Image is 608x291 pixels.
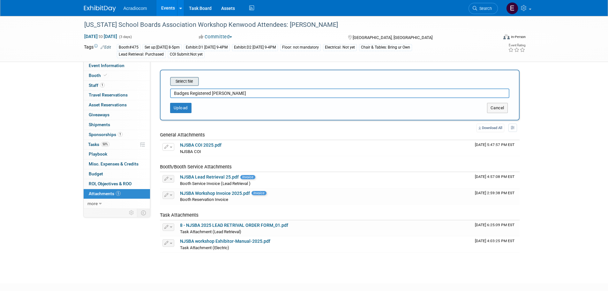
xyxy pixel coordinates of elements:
button: Committed [197,34,235,40]
span: 1 [118,132,123,137]
span: [DATE] [DATE] [84,34,117,39]
a: ROI, Objectives & ROO [84,179,150,189]
a: Edit [101,45,111,50]
div: Booth#475 [117,44,140,51]
td: Upload Timestamp [472,140,520,156]
span: Event Information [89,63,124,68]
span: Staff [89,83,105,88]
span: Invoice [251,191,266,195]
a: NJSBA workshop Exhibitor-Manual-2025.pdf [180,239,270,244]
a: Event Information [84,61,150,71]
div: Exhibit:D2 [DATE] 9-4PM [232,44,278,51]
div: [US_STATE] School Boards Association Workshop Kenwood Attendees: [PERSON_NAME] [82,19,488,31]
div: Event Rating [508,44,525,47]
a: Asset Reservations [84,100,150,110]
div: Lead Retrieval: Purchased [117,51,166,58]
a: Travel Reservations [84,90,150,100]
div: Floor: not mandatory [280,44,321,51]
a: Search [469,3,498,14]
span: (3 days) [118,35,132,39]
span: 5 [116,191,121,196]
span: Upload Timestamp [475,174,514,179]
img: Elizabeth Martinez [506,2,518,14]
td: Personalize Event Tab Strip [126,209,137,217]
span: Asset Reservations [89,102,127,107]
span: Sponsorships [89,132,123,137]
span: NJSBA COI [180,149,201,154]
a: NJSBA COI 2025.pdf [180,142,221,148]
div: Electrical: Not yet [323,44,357,51]
span: Playbook [89,151,107,157]
input: Enter description [170,88,509,98]
span: more [87,201,98,206]
span: [GEOGRAPHIC_DATA], [GEOGRAPHIC_DATA] [353,35,432,40]
span: Acradiocom [124,6,147,11]
span: Task Attachments [160,212,199,218]
a: Budget [84,169,150,179]
div: COI Submit:Not yet [168,51,205,58]
a: Staff1 [84,81,150,90]
span: Task Attachment (Electric) [180,245,229,250]
span: Giveaways [89,112,109,117]
span: 50% [101,142,109,147]
td: Tags [84,44,111,58]
span: Booth Service Invoice (Lead Retrieval ) [180,181,251,186]
button: Cancel [487,103,508,113]
span: Budget [89,171,103,176]
div: In-Person [511,34,526,39]
div: Set up:[DATE] 8-5pm [143,44,182,51]
i: Booth reservation complete [104,73,107,77]
img: Format-Inperson.png [503,34,510,39]
a: Download All [477,124,504,132]
a: Tasks50% [84,140,150,149]
a: Booth [84,71,150,80]
div: Exhibit:D1 [DATE] 9-4PM [184,44,230,51]
span: Travel Reservations [89,92,128,97]
a: Playbook [84,149,150,159]
td: Toggle Event Tabs [137,209,150,217]
a: Misc. Expenses & Credits [84,159,150,169]
span: Upload Timestamp [475,191,514,195]
span: Invoice [240,175,255,179]
span: to [98,34,104,39]
span: General Attachments [160,132,205,138]
button: Upload [170,103,191,113]
a: Sponsorships1 [84,130,150,140]
span: Attachments [89,191,121,196]
a: Giveaways [84,110,150,120]
span: Booth/Booth Service Attachments [160,164,232,170]
a: 8 - NJSBA 2025 LEAD RETRIVAL ORDER FORM_01.pdf [180,223,288,228]
td: Upload Timestamp [472,236,520,252]
span: ROI, Objectives & ROO [89,181,131,186]
a: Shipments [84,120,150,130]
a: NJSBA Lead Retrieval 25.pdf [180,174,239,180]
span: Tasks [88,142,109,147]
span: Upload Timestamp [475,239,514,243]
a: more [84,199,150,209]
span: 1 [100,83,105,88]
span: Booth Reservation Invoice [180,197,228,202]
td: Upload Timestamp [472,188,520,204]
img: ExhibitDay [84,5,116,12]
span: Task Attachment (Lead Retrieval) [180,229,241,234]
a: NJSBA Workshop Invoice 2025.pdf [180,191,250,196]
div: Event Format [460,33,526,43]
a: Attachments5 [84,189,150,199]
td: Upload Timestamp [472,220,520,236]
td: Upload Timestamp [472,172,520,188]
span: Upload Timestamp [475,142,514,147]
span: Booth [89,73,108,78]
div: Chair & Tables: Bring ur Own [359,44,412,51]
span: Upload Timestamp [475,223,514,227]
span: Misc. Expenses & Credits [89,161,139,166]
span: Search [477,6,492,11]
span: Shipments [89,122,110,127]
